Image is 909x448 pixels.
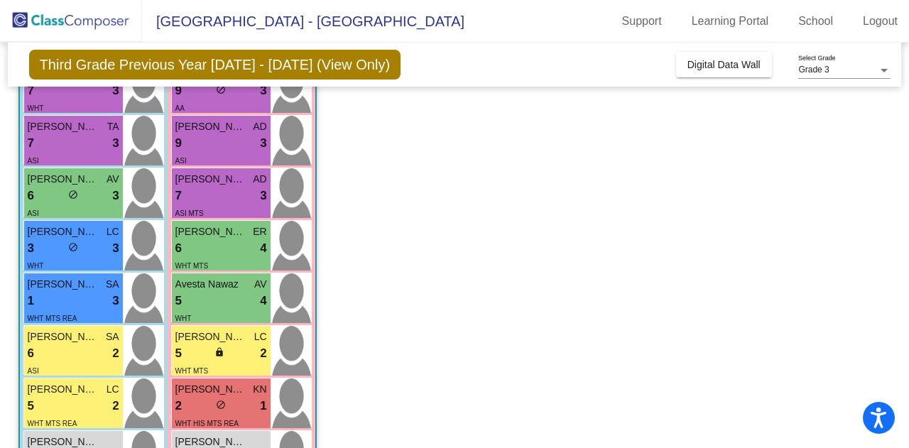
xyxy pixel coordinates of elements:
[676,52,772,77] button: Digital Data Wall
[214,347,224,357] span: lock
[175,344,182,363] span: 5
[253,172,266,187] span: AD
[28,420,77,427] span: WHT MTS REA
[28,209,39,217] span: ASI
[107,382,119,397] span: LC
[253,382,266,397] span: KN
[112,187,119,205] span: 3
[253,224,266,239] span: ER
[28,119,99,134] span: [PERSON_NAME] [PERSON_NAME]
[68,190,78,200] span: do_not_disturb_alt
[175,292,182,310] span: 5
[175,119,246,134] span: [PERSON_NAME]
[798,65,829,75] span: Grade 3
[175,367,208,375] span: WHT MTS
[28,292,34,310] span: 1
[260,344,266,363] span: 2
[28,172,99,187] span: [PERSON_NAME]
[680,10,780,33] a: Learning Portal
[107,172,119,187] span: AV
[112,134,119,153] span: 3
[851,10,909,33] a: Logout
[28,367,39,375] span: ASI
[28,187,34,205] span: 6
[28,329,99,344] span: [PERSON_NAME]-Ton [PERSON_NAME]
[175,104,185,112] span: AA
[112,397,119,415] span: 2
[260,134,266,153] span: 3
[142,10,464,33] span: [GEOGRAPHIC_DATA] - [GEOGRAPHIC_DATA]
[28,262,44,270] span: WHT
[175,134,182,153] span: 9
[28,82,34,100] span: 7
[112,239,119,258] span: 3
[216,84,226,94] span: do_not_disturb_alt
[175,277,246,292] span: Avesta Nawaz
[175,397,182,415] span: 2
[175,420,239,427] span: WHT HIS MTS REA
[28,239,34,258] span: 3
[260,239,266,258] span: 4
[175,239,182,258] span: 6
[106,329,119,344] span: SA
[254,277,267,292] span: AV
[260,82,266,100] span: 3
[28,104,44,112] span: WHT
[254,329,267,344] span: LC
[175,262,208,270] span: WHT MTS
[28,134,34,153] span: 7
[175,187,182,205] span: 7
[175,382,246,397] span: [PERSON_NAME]
[175,172,246,187] span: [PERSON_NAME]
[28,224,99,239] span: [PERSON_NAME]
[175,315,192,322] span: WHT
[28,344,34,363] span: 6
[28,315,77,322] span: WHT MTS REA
[260,292,266,310] span: 4
[107,224,119,239] span: LC
[107,119,119,134] span: TA
[28,382,99,397] span: [PERSON_NAME]
[112,292,119,310] span: 3
[260,187,266,205] span: 3
[112,344,119,363] span: 2
[687,59,761,70] span: Digital Data Wall
[112,82,119,100] span: 3
[29,50,401,80] span: Third Grade Previous Year [DATE] - [DATE] (View Only)
[106,277,119,292] span: SA
[175,157,187,165] span: ASI
[175,209,204,217] span: ASI MTS
[216,400,226,410] span: do_not_disturb_alt
[28,277,99,292] span: [PERSON_NAME]
[68,242,78,252] span: do_not_disturb_alt
[611,10,673,33] a: Support
[787,10,844,33] a: School
[260,397,266,415] span: 1
[28,157,39,165] span: ASI
[175,224,246,239] span: [PERSON_NAME]
[253,119,266,134] span: AD
[28,397,34,415] span: 5
[175,329,246,344] span: [PERSON_NAME]
[175,82,182,100] span: 9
